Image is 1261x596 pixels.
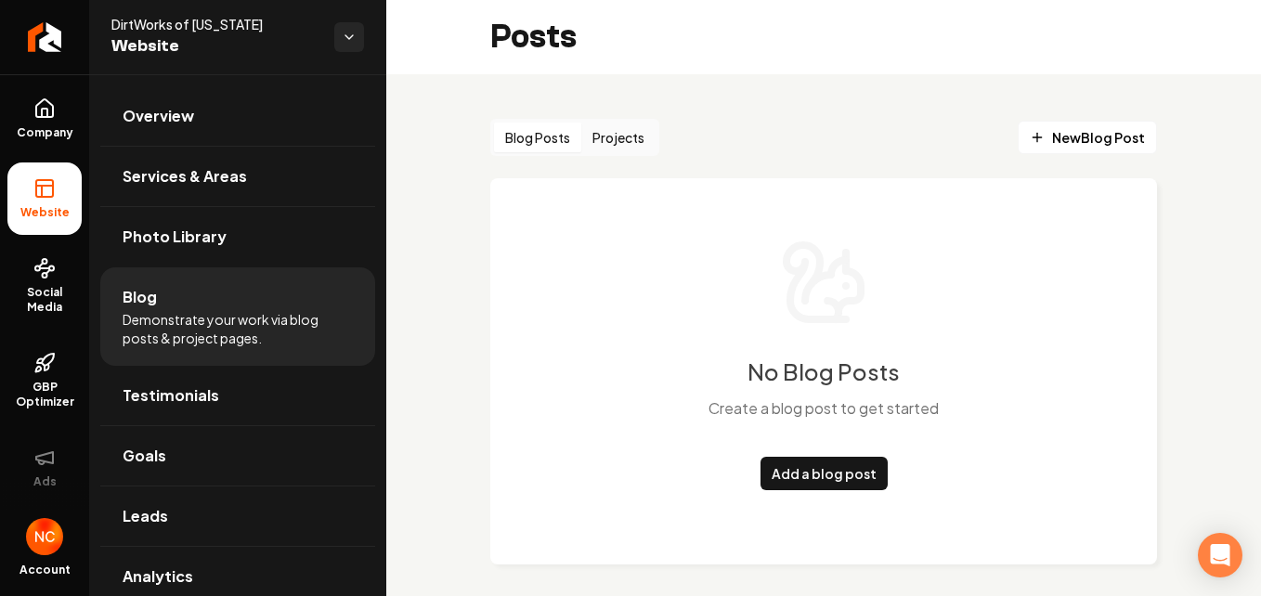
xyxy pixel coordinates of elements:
h2: Posts [490,19,577,56]
span: Analytics [123,565,193,588]
img: Rebolt Logo [28,22,62,52]
span: Account [19,563,71,577]
a: Testimonials [100,366,375,425]
button: Blog Posts [494,123,581,152]
span: Company [9,125,81,140]
span: GBP Optimizer [7,380,82,409]
a: Goals [100,426,375,486]
span: Photo Library [123,226,227,248]
h3: No Blog Posts [747,356,900,386]
span: DirtWorks of [US_STATE] [111,15,319,33]
span: New Blog Post [1030,128,1145,148]
img: Nick Crane [26,518,63,555]
button: Open user button [26,518,63,555]
span: Demonstrate your work via blog posts & project pages. [123,310,353,347]
span: Goals [123,445,166,467]
span: Overview [123,105,194,127]
span: Leads [123,505,168,527]
a: Overview [100,86,375,146]
p: Create a blog post to get started [708,397,939,420]
span: Website [13,205,77,220]
a: Leads [100,486,375,546]
span: Services & Areas [123,165,247,188]
div: Open Intercom Messenger [1198,533,1242,577]
a: Services & Areas [100,147,375,206]
a: Add a blog post [760,457,888,490]
button: Ads [7,432,82,504]
span: Blog [123,286,157,308]
a: Photo Library [100,207,375,266]
a: GBP Optimizer [7,337,82,424]
button: Projects [581,123,656,152]
span: Ads [26,474,64,489]
span: Website [111,33,319,59]
a: Company [7,83,82,155]
span: Social Media [7,285,82,315]
a: Social Media [7,242,82,330]
span: Testimonials [123,384,219,407]
a: NewBlog Post [1018,121,1157,154]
